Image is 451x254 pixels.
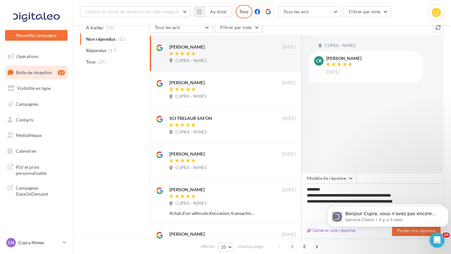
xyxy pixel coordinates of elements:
[86,47,107,54] span: Répondus
[221,245,226,250] span: 10
[98,59,106,64] span: (29)
[4,97,69,111] a: Campagnes
[16,148,37,154] span: Calendrier
[326,56,361,61] div: [PERSON_NAME]
[325,43,356,49] span: CUPRA - NIMES
[304,227,358,234] button: Générer une réponse
[282,187,296,193] span: [DATE]
[80,6,190,17] button: Choisir un point de vente ou un code magasin
[299,241,309,251] span: 2
[5,237,67,249] a: CN Cupra Nimes
[175,58,207,64] span: CUPRA - NIMES
[86,59,96,65] span: Tous
[4,181,69,200] a: Campagnes DataOnDemand
[169,231,205,237] div: [PERSON_NAME]
[86,25,104,31] span: A traiter
[169,210,255,216] div: Achat d'un véhicule d'occasion, transaction impecable et bon conseils de [PERSON_NAME].
[175,94,207,99] span: CUPRA - NIMES
[4,160,69,179] a: PLV et print personnalisable
[236,5,252,18] div: Tous
[218,243,234,251] button: 10
[215,22,262,33] button: Filtrer par note
[175,201,207,206] span: CUPRA - NIMES
[4,82,69,95] a: Visibilité en ligne
[194,6,232,17] button: Au total
[4,145,69,158] a: Calendrier
[316,58,322,64] span: CR
[155,25,180,30] span: Tous les avis
[282,44,296,50] span: [DATE]
[430,233,445,248] iframe: Intercom live chat
[282,116,296,121] span: [DATE]
[4,66,69,79] a: Boîte de réception12
[4,50,69,63] a: Opérations
[169,186,205,193] div: [PERSON_NAME]
[169,80,205,86] div: [PERSON_NAME]
[16,184,65,197] span: Campagnes DataOnDemand
[169,115,212,121] div: SCI TRELAUR SAFON
[4,113,69,127] a: Contacts
[4,129,69,142] a: Médiathèque
[287,241,297,251] span: 1
[325,193,451,237] iframe: Intercom notifications message
[58,70,65,75] div: 12
[169,151,205,157] div: [PERSON_NAME]
[18,239,60,246] p: Cupra Nimes
[442,233,450,238] span: 10
[175,129,207,135] span: CUPRA - NIMES
[326,69,340,75] span: [DATE]
[16,163,65,176] span: PLV et print personnalisable
[169,44,205,50] div: [PERSON_NAME]
[149,22,213,33] button: Tous les avis
[237,244,264,250] span: résultats/page
[106,25,114,30] span: (12)
[282,151,296,157] span: [DATE]
[278,6,341,17] button: Tous les avis
[282,232,296,238] span: [DATE]
[175,165,207,171] span: CUPRA - NIMES
[16,117,33,122] span: Contacts
[85,9,179,14] span: Choisir un point de vente ou un code magasin
[16,133,42,138] span: Médiathèque
[109,48,117,53] span: (17)
[8,239,14,246] span: CN
[16,69,52,75] span: Boîte de réception
[16,54,38,59] span: Opérations
[343,6,391,17] button: Filtrer par note
[201,244,215,250] span: Afficher
[205,6,232,17] button: Au total
[302,173,356,184] button: Modèle de réponse
[5,30,67,41] button: Nouvelle campagne
[17,86,51,91] span: Visibilité en ligne
[282,80,296,86] span: [DATE]
[284,9,309,14] span: Tous les avis
[16,101,38,107] span: Campagnes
